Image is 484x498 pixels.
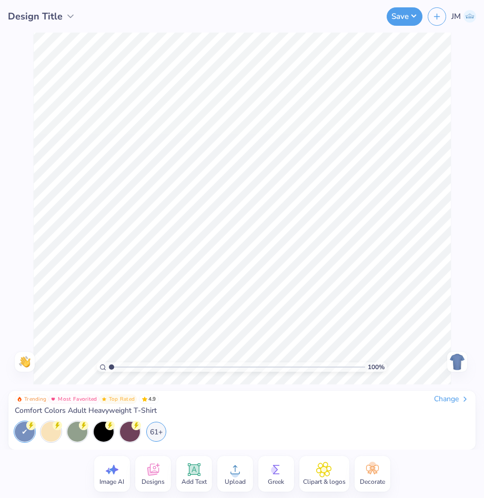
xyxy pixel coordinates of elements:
button: Badge Button [15,394,48,404]
img: Most Favorited sort [51,397,56,402]
img: Jullylla Marie Lalis [463,10,476,23]
span: Image AI [99,477,124,486]
img: Trending sort [17,397,22,402]
button: Badge Button [48,394,99,404]
span: Upload [225,477,246,486]
button: Badge Button [99,394,137,404]
span: 100 % [368,362,385,372]
span: Designs [142,477,165,486]
span: Clipart & logos [303,477,346,486]
span: Top Rated [109,397,135,402]
span: Decorate [360,477,385,486]
span: Greek [268,477,284,486]
img: Back [449,353,466,370]
span: JM [451,11,461,23]
span: 4.9 [139,394,159,404]
div: Change [434,394,469,404]
span: Trending [24,397,46,402]
span: Design Title [8,9,63,24]
a: JM [451,10,476,23]
span: Add Text [181,477,207,486]
span: Most Favorited [58,397,97,402]
img: Top Rated sort [102,397,107,402]
span: Comfort Colors Adult Heavyweight T-Shirt [15,406,157,415]
button: Save [387,7,422,26]
div: 61+ [146,422,166,442]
